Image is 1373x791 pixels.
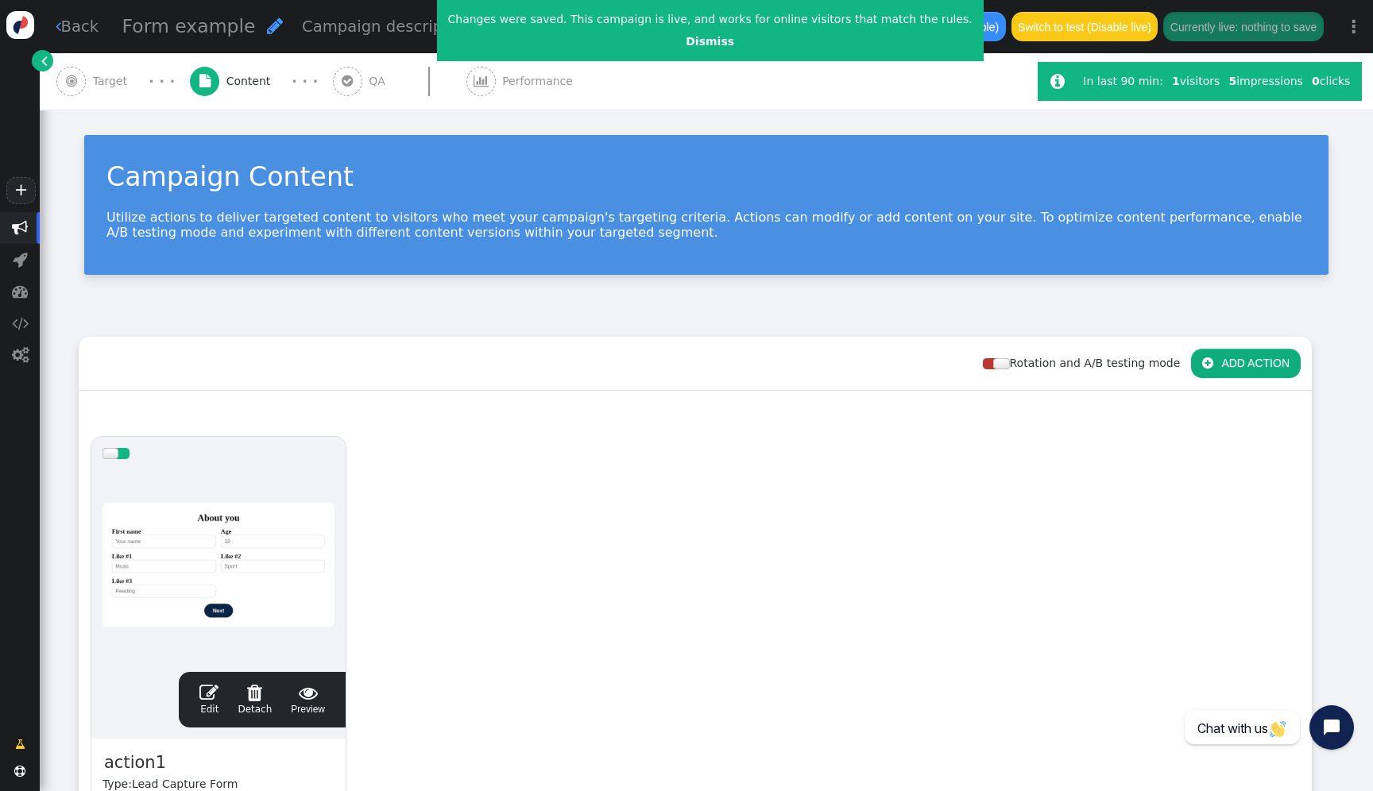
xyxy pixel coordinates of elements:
[686,35,734,48] a: Dismiss
[291,683,325,716] a: Preview
[1163,12,1323,41] button: Currently live: nothing to save
[66,75,77,87] span: 
[13,252,28,268] span: 
[474,75,489,87] span: 
[1172,75,1180,87] b: 1
[12,220,28,236] span: 
[41,52,48,69] span: 
[1167,73,1224,90] div: visitors
[12,315,29,331] span: 
[1228,75,1236,87] b: 5
[291,683,325,702] span: 
[983,355,1191,372] div: Rotation and A/B testing mode
[56,53,190,110] a:  Target · · ·
[6,11,34,39] img: logo-icon.svg
[199,683,219,716] a: Edit
[106,210,1306,240] p: Utilize actions to deliver targeted content to visitors who meet your campaign's targeting criter...
[226,73,277,90] span: Content
[342,75,353,87] span: 
[1228,75,1302,87] span: impressions
[4,730,37,758] a: 
[56,15,99,38] a: Back
[1335,3,1373,50] a: ⋮
[149,71,175,92] div: · · ·
[1191,349,1301,377] button: ADD ACTION
[1312,75,1350,87] span: clicks
[502,73,579,90] span: Performance
[333,53,466,110] a:  QA
[132,777,238,790] span: Lead Capture Form
[102,750,168,777] span: action1
[190,53,333,110] a:  Content · · ·
[1050,73,1065,90] span: 
[12,284,28,299] span: 
[238,683,272,715] span: Detach
[1202,357,1213,369] span: 
[15,736,25,753] span: 
[106,157,1306,197] div: Campaign Content
[32,50,53,71] a: 
[1312,75,1320,87] b: 0
[302,17,473,36] span: Campaign description
[12,347,29,363] span: 
[369,73,392,90] span: QA
[292,71,318,92] div: · · ·
[238,683,272,702] span: 
[93,73,134,90] span: Target
[1083,73,1167,90] div: In last 90 min:
[238,683,272,716] a: Detach
[199,75,211,87] span: 
[199,683,219,702] span: 
[122,15,256,37] span: Form example
[466,53,609,110] a:  Performance
[56,18,61,34] span: 
[1011,12,1158,41] button: Switch to test (Disable live)
[6,177,35,204] a: +
[267,17,283,35] span: 
[14,766,25,777] span: 
[291,683,325,716] span: Preview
